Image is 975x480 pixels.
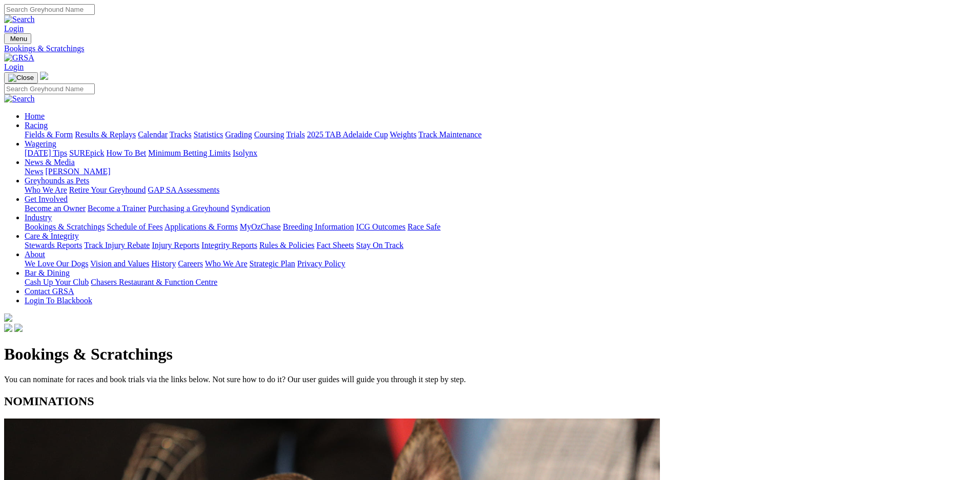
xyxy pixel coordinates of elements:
[4,33,31,44] button: Toggle navigation
[69,185,146,194] a: Retire Your Greyhound
[25,149,67,157] a: [DATE] Tips
[225,130,252,139] a: Grading
[107,149,147,157] a: How To Bet
[69,149,104,157] a: SUREpick
[390,130,417,139] a: Weights
[201,241,257,249] a: Integrity Reports
[317,241,354,249] a: Fact Sheets
[138,130,168,139] a: Calendar
[14,324,23,332] img: twitter.svg
[45,167,110,176] a: [PERSON_NAME]
[4,62,24,71] a: Login
[307,130,388,139] a: 2025 TAB Adelaide Cup
[4,394,971,408] h2: NOMINATIONS
[25,241,82,249] a: Stewards Reports
[250,259,295,268] a: Strategic Plan
[4,324,12,332] img: facebook.svg
[75,130,136,139] a: Results & Replays
[231,204,270,213] a: Syndication
[356,241,403,249] a: Stay On Track
[4,15,35,24] img: Search
[4,24,24,33] a: Login
[297,259,345,268] a: Privacy Policy
[25,259,88,268] a: We Love Our Dogs
[25,149,971,158] div: Wagering
[91,278,217,286] a: Chasers Restaurant & Function Centre
[88,204,146,213] a: Become a Trainer
[107,222,162,231] a: Schedule of Fees
[283,222,354,231] a: Breeding Information
[25,185,67,194] a: Who We Are
[4,94,35,103] img: Search
[25,259,971,268] div: About
[148,149,231,157] a: Minimum Betting Limits
[148,204,229,213] a: Purchasing a Greyhound
[233,149,257,157] a: Isolynx
[25,222,971,232] div: Industry
[25,250,45,259] a: About
[151,259,176,268] a: History
[40,72,48,80] img: logo-grsa-white.png
[25,241,971,250] div: Care & Integrity
[205,259,247,268] a: Who We Are
[25,278,89,286] a: Cash Up Your Club
[25,112,45,120] a: Home
[25,222,105,231] a: Bookings & Scratchings
[407,222,440,231] a: Race Safe
[25,268,70,277] a: Bar & Dining
[164,222,238,231] a: Applications & Forms
[25,204,86,213] a: Become an Owner
[4,44,971,53] a: Bookings & Scratchings
[25,167,43,176] a: News
[240,222,281,231] a: MyOzChase
[25,121,48,130] a: Racing
[4,53,34,62] img: GRSA
[25,213,52,222] a: Industry
[25,130,971,139] div: Racing
[419,130,482,139] a: Track Maintenance
[25,176,89,185] a: Greyhounds as Pets
[84,241,150,249] a: Track Injury Rebate
[25,287,74,296] a: Contact GRSA
[152,241,199,249] a: Injury Reports
[4,84,95,94] input: Search
[25,167,971,176] div: News & Media
[170,130,192,139] a: Tracks
[4,375,971,384] p: You can nominate for races and book trials via the links below. Not sure how to do it? Our user g...
[194,130,223,139] a: Statistics
[90,259,149,268] a: Vision and Values
[25,158,75,166] a: News & Media
[4,72,38,84] button: Toggle navigation
[259,241,315,249] a: Rules & Policies
[25,195,68,203] a: Get Involved
[25,130,73,139] a: Fields & Form
[356,222,405,231] a: ICG Outcomes
[8,74,34,82] img: Close
[25,139,56,148] a: Wagering
[254,130,284,139] a: Coursing
[178,259,203,268] a: Careers
[25,278,971,287] div: Bar & Dining
[25,296,92,305] a: Login To Blackbook
[4,345,971,364] h1: Bookings & Scratchings
[25,204,971,213] div: Get Involved
[4,314,12,322] img: logo-grsa-white.png
[148,185,220,194] a: GAP SA Assessments
[10,35,27,43] span: Menu
[286,130,305,139] a: Trials
[25,232,79,240] a: Care & Integrity
[4,4,95,15] input: Search
[25,185,971,195] div: Greyhounds as Pets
